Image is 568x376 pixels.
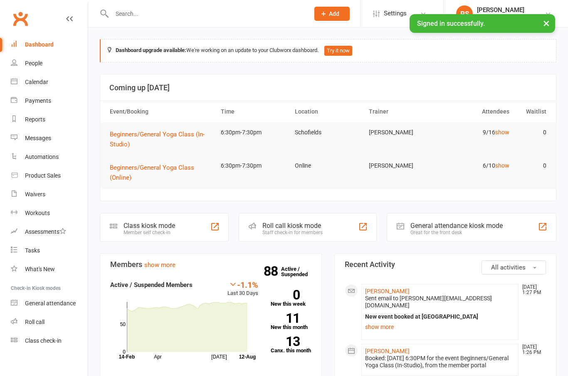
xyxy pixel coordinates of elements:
td: 6/10 [439,156,513,176]
div: What's New [25,266,55,272]
td: Schofields [291,123,365,142]
td: 9/16 [439,123,513,142]
div: General attendance kiosk mode [410,222,503,230]
div: We're working on an update to your Clubworx dashboard. [100,39,556,62]
div: Workouts [25,210,50,216]
a: Payments [11,92,88,110]
a: show [495,162,509,169]
button: All activities [482,260,546,275]
div: Calendar [25,79,48,85]
input: Search... [109,8,304,20]
a: What's New [11,260,88,279]
div: Dashboard [25,41,54,48]
h3: Members [110,260,311,269]
a: People [11,54,88,73]
button: Try it now [324,46,352,56]
td: Online [291,156,365,176]
div: Roll call kiosk mode [262,222,323,230]
div: Automations [25,153,59,160]
a: show more [365,321,515,333]
h3: Coming up [DATE] [109,84,547,92]
th: Event/Booking [106,101,217,122]
strong: 11 [271,312,300,324]
div: PS [456,5,473,22]
a: 0New this week [271,290,312,307]
div: Tasks [25,247,40,254]
strong: 88 [264,265,281,277]
a: [PERSON_NAME] [365,348,410,354]
a: Messages [11,129,88,148]
div: New event booked at [GEOGRAPHIC_DATA] [365,313,515,320]
td: 6:30pm-7:30pm [217,123,291,142]
div: Great for the front desk [410,230,503,235]
span: Signed in successfully. [417,20,485,27]
th: Waitlist [513,101,550,122]
div: General attendance [25,300,76,307]
th: Time [217,101,291,122]
a: show more [144,261,175,269]
a: 13Canx. this month [271,336,312,353]
div: Zen Om Yoga Studio [477,14,529,21]
span: Add [329,10,339,17]
a: Waivers [11,185,88,204]
th: Location [291,101,365,122]
strong: Active / Suspended Members [110,281,193,289]
div: Payments [25,97,51,104]
td: [PERSON_NAME] [365,156,439,176]
div: Waivers [25,191,45,198]
div: Last 30 Days [227,280,258,298]
div: Product Sales [25,172,61,179]
div: Reports [25,116,45,123]
div: Staff check-in for members [262,230,323,235]
div: Booked: [DATE] 6:30PM for the event Beginners/General Yoga Class (In-Studio), from the member portal [365,355,515,369]
time: [DATE] 1:27 PM [518,284,546,295]
time: [DATE] 1:26 PM [518,344,546,355]
div: Assessments [25,228,66,235]
div: [PERSON_NAME] [477,6,529,14]
span: Beginners/General Yoga Class (Online) [110,164,194,181]
span: Beginners/General Yoga Class (In-Studio) [110,131,205,148]
h3: Recent Activity [345,260,546,269]
a: Assessments [11,223,88,241]
a: Roll call [11,313,88,331]
div: -1.1% [227,280,258,289]
a: Clubworx [10,8,31,29]
a: Calendar [11,73,88,92]
button: Beginners/General Yoga Class (In-Studio) [110,129,213,149]
strong: 13 [271,335,300,348]
div: Class kiosk mode [123,222,175,230]
button: Beginners/General Yoga Class (Online) [110,163,213,183]
a: Automations [11,148,88,166]
a: show [495,129,509,136]
div: Class check-in [25,337,62,344]
a: Reports [11,110,88,129]
a: [PERSON_NAME] [365,288,410,294]
th: Attendees [439,101,513,122]
th: Trainer [365,101,439,122]
div: Member self check-in [123,230,175,235]
button: × [539,14,554,32]
strong: 0 [271,289,300,301]
a: Class kiosk mode [11,331,88,350]
td: [PERSON_NAME] [365,123,439,142]
a: Product Sales [11,166,88,185]
td: 6:30pm-7:30pm [217,156,291,176]
div: People [25,60,42,67]
span: Settings [384,4,407,23]
a: General attendance kiosk mode [11,294,88,313]
td: 0 [513,156,550,176]
strong: Dashboard upgrade available: [116,47,186,53]
a: 11New this month [271,313,312,330]
a: Dashboard [11,35,88,54]
a: 88Active / Suspended [281,260,318,283]
button: Add [314,7,350,21]
span: Sent email to [PERSON_NAME][EMAIL_ADDRESS][DOMAIN_NAME] [365,295,492,309]
td: 0 [513,123,550,142]
a: Tasks [11,241,88,260]
div: Messages [25,135,51,141]
div: Roll call [25,319,44,325]
span: All activities [491,264,526,271]
a: Workouts [11,204,88,223]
